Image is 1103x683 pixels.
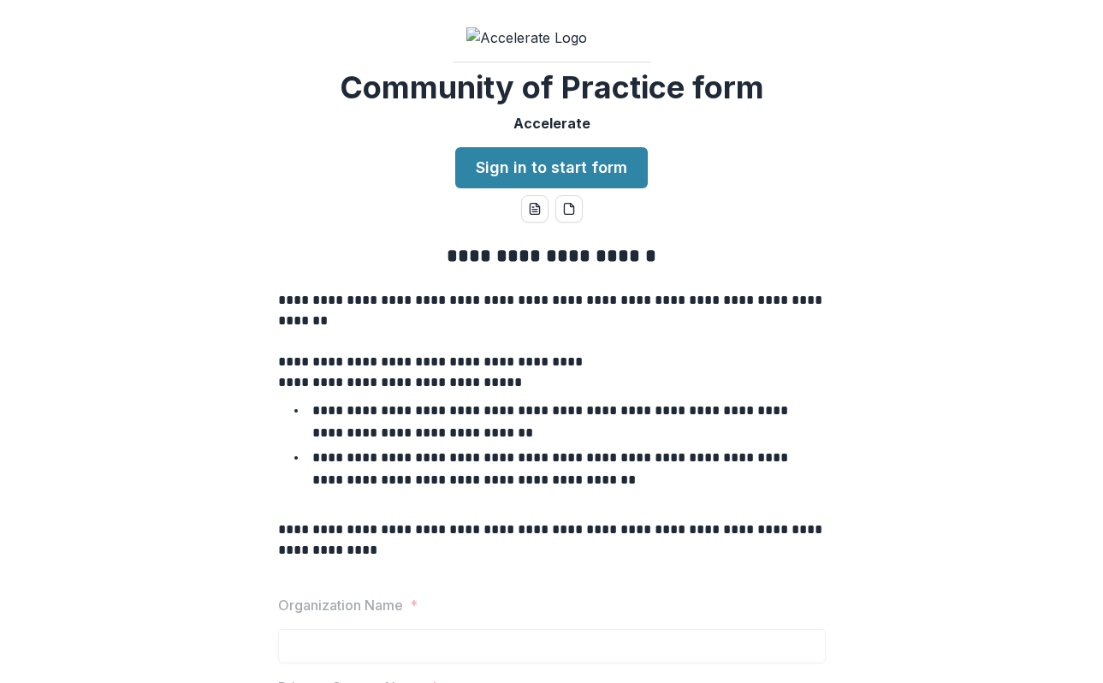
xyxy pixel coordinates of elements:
h2: Community of Practice form [340,69,764,106]
p: Organization Name [278,595,403,615]
button: pdf-download [555,195,583,223]
p: Accelerate [513,113,590,134]
button: word-download [521,195,549,223]
a: Sign in to start form [455,147,648,188]
img: Accelerate Logo [466,27,637,48]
